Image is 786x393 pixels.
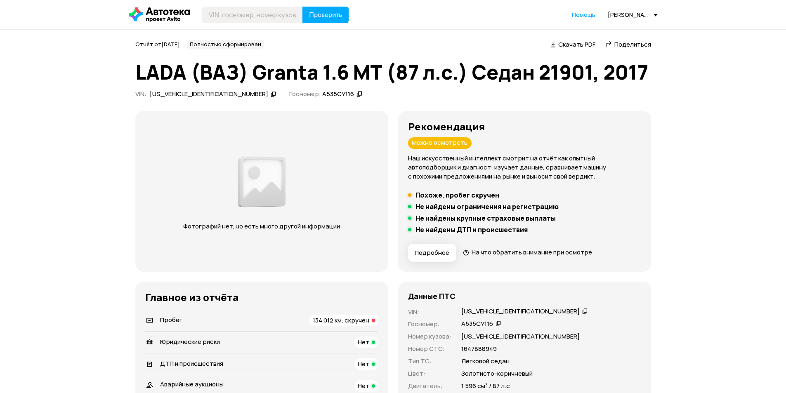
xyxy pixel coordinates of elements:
span: ДТП и происшествия [160,359,223,368]
span: Нет [358,338,369,346]
p: Фотографий нет, но есть много другой информации [175,222,348,231]
p: Номер кузова : [408,332,451,341]
h1: LADA (ВАЗ) Granta 1.6 MT (87 л.с.) Седан 21901, 2017 [135,61,651,83]
span: Аварийные аукционы [160,380,224,388]
p: VIN : [408,307,451,316]
div: [PERSON_NAME][EMAIL_ADDRESS][DOMAIN_NAME] [608,11,657,19]
span: Нет [358,360,369,368]
button: Проверить [302,7,349,23]
h5: Не найдены крупные страховые выплаты [415,214,556,222]
button: Подробнее [408,244,456,262]
span: 134 012 км, скручен [313,316,369,325]
span: Нет [358,381,369,390]
span: Проверить [309,12,342,18]
input: VIN, госномер, номер кузова [202,7,303,23]
a: Поделиться [605,40,651,49]
h3: Рекомендация [408,121,641,132]
p: Наш искусственный интеллект смотрит на отчёт как опытный автоподборщик и диагност: изучает данные... [408,154,641,181]
p: [US_VEHICLE_IDENTIFICATION_NUMBER] [461,332,580,341]
p: Тип ТС : [408,357,451,366]
a: Скачать PDF [550,40,595,49]
span: На что обратить внимание при осмотре [472,248,592,257]
p: Двигатель : [408,381,451,391]
span: Поделиться [614,40,651,49]
p: 1 596 см³ / 87 л.с. [461,381,512,391]
h5: Не найдены ДТП и происшествия [415,226,528,234]
span: Отчёт от [DATE] [135,40,180,48]
div: [US_VEHICLE_IDENTIFICATION_NUMBER] [461,307,580,316]
span: Госномер: [289,89,321,98]
p: Госномер : [408,320,451,329]
p: Золотисто-коричневый [461,369,533,378]
a: Помощь [572,11,595,19]
img: d89e54fb62fcf1f0.png [236,152,288,212]
span: Подробнее [415,249,449,257]
a: На что обратить внимание при осмотре [463,248,592,257]
div: [US_VEHICLE_IDENTIFICATION_NUMBER] [150,90,268,99]
p: Легковой седан [461,357,510,366]
span: Юридические риски [160,337,220,346]
span: Пробег [160,315,182,324]
p: 1647888949 [461,344,497,353]
div: А535СУ116 [322,90,354,99]
h5: Похоже, пробег скручен [415,191,499,199]
span: Скачать PDF [558,40,595,49]
div: А535СУ116 [461,320,493,328]
div: Полностью сформирован [186,40,264,49]
h5: Не найдены ограничения на регистрацию [415,202,559,211]
h3: Главное из отчёта [145,292,378,303]
div: Можно осмотреть [408,137,472,149]
span: VIN : [135,89,146,98]
p: Цвет : [408,369,451,378]
h4: Данные ПТС [408,292,456,301]
p: Номер СТС : [408,344,451,353]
